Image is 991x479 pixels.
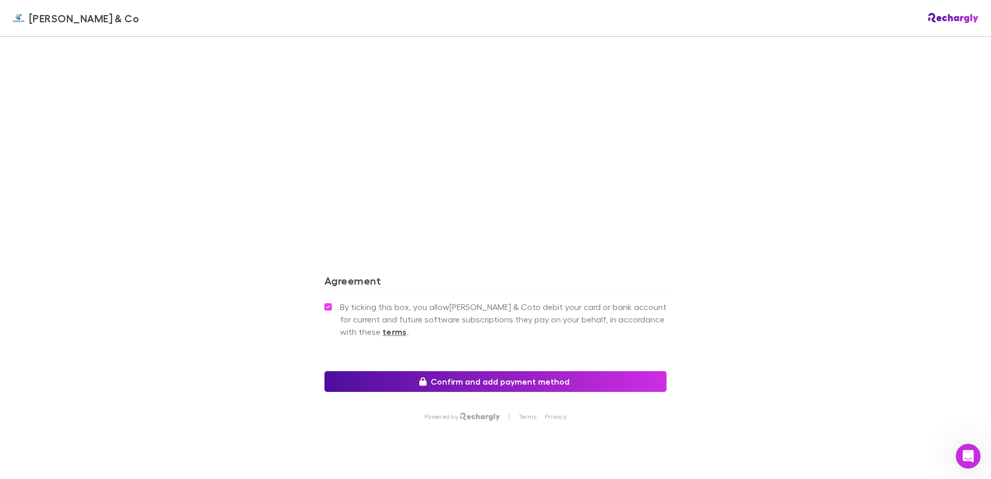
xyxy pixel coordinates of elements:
p: | [508,413,510,421]
iframe: Intercom live chat [956,444,981,469]
strong: terms [383,327,407,337]
span: By ticking this box, you allow [PERSON_NAME] & Co to debit your card or bank account for current ... [340,301,667,338]
p: Powered by [424,413,460,421]
a: Privacy [545,413,567,421]
img: Rechargly Logo [928,13,979,23]
button: Confirm and add payment method [324,371,667,392]
a: Terms [519,413,536,421]
h3: Agreement [324,274,667,291]
img: Cruz & Co's Logo [12,12,25,24]
img: Rechargly Logo [460,413,500,421]
span: [PERSON_NAME] & Co [29,10,139,26]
